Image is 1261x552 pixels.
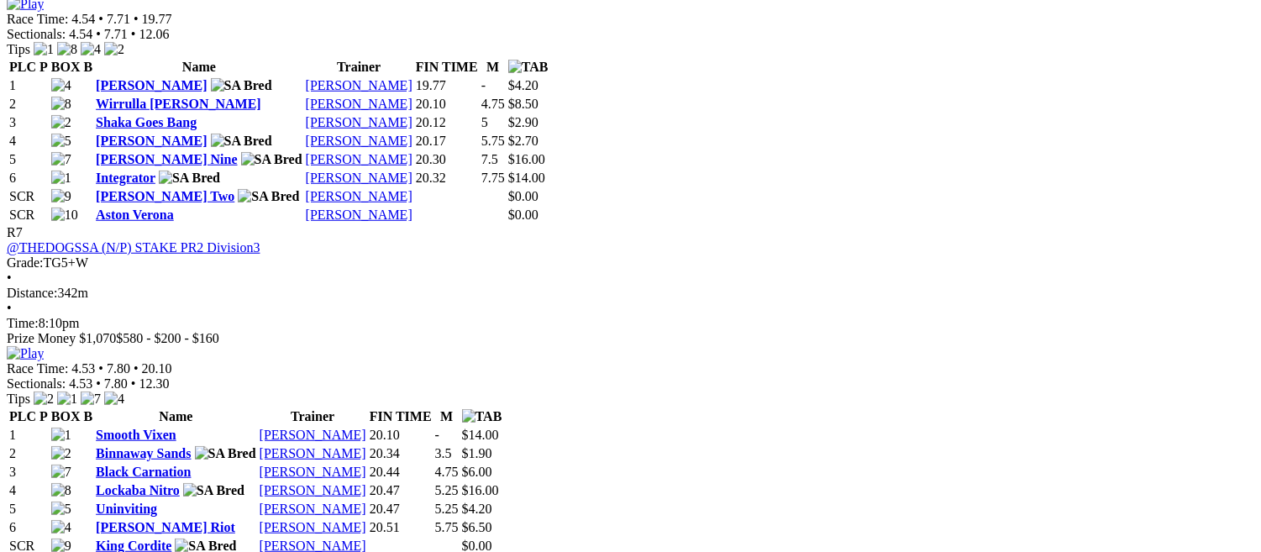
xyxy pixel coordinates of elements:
[96,446,191,460] a: Binnaway Sands
[7,301,12,315] span: •
[508,115,539,129] span: $2.90
[305,59,413,76] th: Trainer
[104,392,124,407] img: 4
[139,27,169,41] span: 12.06
[435,483,459,497] text: 5.25
[95,59,303,76] th: Name
[435,465,459,479] text: 4.75
[51,465,71,480] img: 7
[71,361,95,376] span: 4.53
[95,408,256,425] th: Name
[69,376,92,391] span: 4.53
[8,151,49,168] td: 5
[7,27,66,41] span: Sectionals:
[7,331,1254,346] div: Prize Money $1,070
[462,409,502,424] img: TAB
[51,152,71,167] img: 7
[211,134,272,149] img: SA Bred
[159,171,220,186] img: SA Bred
[96,428,176,442] a: Smooth Vixen
[8,427,49,444] td: 1
[8,77,49,94] td: 1
[81,42,101,57] img: 4
[415,151,479,168] td: 20.30
[142,361,172,376] span: 20.10
[7,240,260,255] a: @THEDOGSSA (N/P) STAKE PR2 Division3
[104,376,128,391] span: 7.80
[369,482,433,499] td: 20.47
[415,170,479,187] td: 20.32
[8,170,49,187] td: 6
[306,189,412,203] a: [PERSON_NAME]
[508,152,545,166] span: $16.00
[481,97,505,111] text: 4.75
[481,171,505,185] text: 7.75
[96,97,261,111] a: Wirrulla [PERSON_NAME]
[51,520,71,535] img: 4
[131,27,136,41] span: •
[104,27,128,41] span: 7.71
[34,392,54,407] img: 2
[195,446,256,461] img: SA Bred
[8,96,49,113] td: 2
[462,483,499,497] span: $16.00
[142,12,172,26] span: 19.77
[96,502,157,516] a: Uninviting
[104,42,124,57] img: 2
[260,520,366,534] a: [PERSON_NAME]
[131,376,136,391] span: •
[481,152,498,166] text: 7.5
[7,12,68,26] span: Race Time:
[306,152,412,166] a: [PERSON_NAME]
[83,409,92,423] span: B
[481,115,488,129] text: 5
[369,519,433,536] td: 20.51
[51,428,71,443] img: 1
[508,189,539,203] span: $0.00
[462,446,492,460] span: $1.90
[7,361,68,376] span: Race Time:
[51,171,71,186] img: 1
[8,188,49,205] td: SCR
[259,408,367,425] th: Trainer
[7,255,44,270] span: Grade:
[7,346,44,361] img: Play
[481,78,486,92] text: -
[435,446,452,460] text: 3.5
[7,376,66,391] span: Sectionals:
[51,115,71,130] img: 2
[96,483,180,497] a: Lockaba Nitro
[139,376,169,391] span: 12.30
[107,361,130,376] span: 7.80
[81,392,101,407] img: 7
[51,60,81,74] span: BOX
[241,152,302,167] img: SA Bred
[260,483,366,497] a: [PERSON_NAME]
[51,78,71,93] img: 4
[369,501,433,518] td: 20.47
[96,189,234,203] a: [PERSON_NAME] Two
[508,208,539,222] span: $0.00
[7,316,39,330] span: Time:
[462,520,492,534] span: $6.50
[96,520,235,534] a: [PERSON_NAME] Riot
[98,361,103,376] span: •
[51,189,71,204] img: 9
[7,271,12,285] span: •
[462,428,499,442] span: $14.00
[98,12,103,26] span: •
[34,42,54,57] img: 1
[134,361,139,376] span: •
[7,42,30,56] span: Tips
[435,520,459,534] text: 5.75
[508,97,539,111] span: $8.50
[7,316,1254,331] div: 8:10pm
[51,446,71,461] img: 2
[415,114,479,131] td: 20.12
[9,409,36,423] span: PLC
[8,207,49,223] td: SCR
[96,78,207,92] a: [PERSON_NAME]
[96,27,101,41] span: •
[462,465,492,479] span: $6.00
[83,60,92,74] span: B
